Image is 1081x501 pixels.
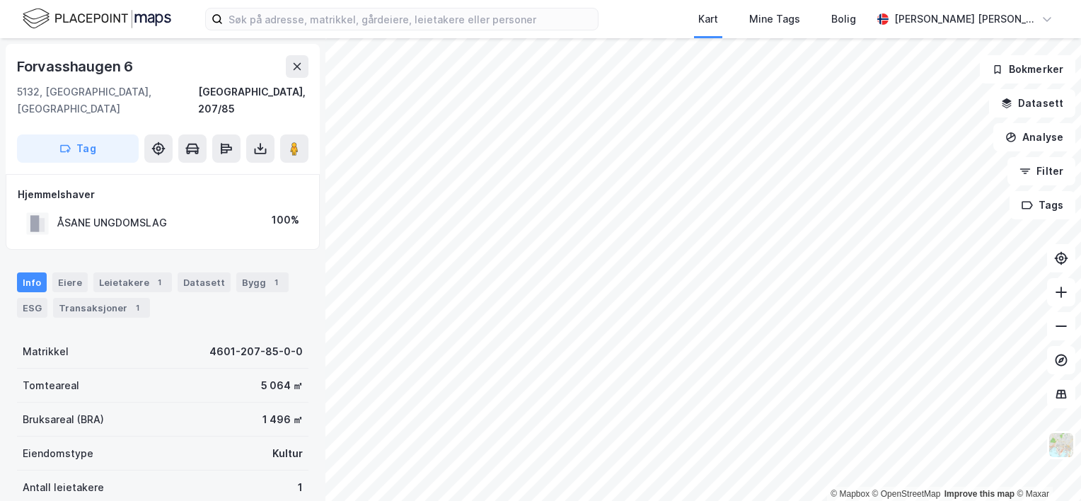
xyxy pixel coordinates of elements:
iframe: Chat Widget [1010,433,1081,501]
div: Datasett [178,272,231,292]
div: Antall leietakere [23,479,104,496]
button: Filter [1007,157,1075,185]
div: Info [17,272,47,292]
div: Kultur [272,445,303,462]
button: Datasett [989,89,1075,117]
img: logo.f888ab2527a4732fd821a326f86c7f29.svg [23,6,171,31]
div: 4601-207-85-0-0 [209,343,303,360]
div: 5132, [GEOGRAPHIC_DATA], [GEOGRAPHIC_DATA] [17,83,198,117]
div: 100% [272,212,299,229]
div: Kontrollprogram for chat [1010,433,1081,501]
div: Matrikkel [23,343,69,360]
div: Transaksjoner [53,298,150,318]
div: Eiendomstype [23,445,93,462]
button: Bokmerker [980,55,1075,83]
div: 1 [130,301,144,315]
div: Mine Tags [749,11,800,28]
button: Tag [17,134,139,163]
div: Leietakere [93,272,172,292]
img: Z [1048,432,1075,459]
div: 1 [269,275,283,289]
div: ESG [17,298,47,318]
div: Kart [698,11,718,28]
div: 1 [298,479,303,496]
div: Eiere [52,272,88,292]
div: Tomteareal [23,377,79,394]
a: Mapbox [831,489,869,499]
div: [GEOGRAPHIC_DATA], 207/85 [198,83,308,117]
div: Forvasshaugen 6 [17,55,136,78]
div: ÅSANE UNGDOMSLAG [57,214,167,231]
a: OpenStreetMap [872,489,941,499]
button: Tags [1010,191,1075,219]
input: Søk på adresse, matrikkel, gårdeiere, leietakere eller personer [223,8,598,30]
div: Bygg [236,272,289,292]
div: [PERSON_NAME] [PERSON_NAME] [894,11,1036,28]
div: 1 [152,275,166,289]
div: Bruksareal (BRA) [23,411,104,428]
div: Bolig [831,11,856,28]
div: 1 496 ㎡ [262,411,303,428]
div: Hjemmelshaver [18,186,308,203]
a: Improve this map [944,489,1014,499]
button: Analyse [993,123,1075,151]
div: 5 064 ㎡ [261,377,303,394]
